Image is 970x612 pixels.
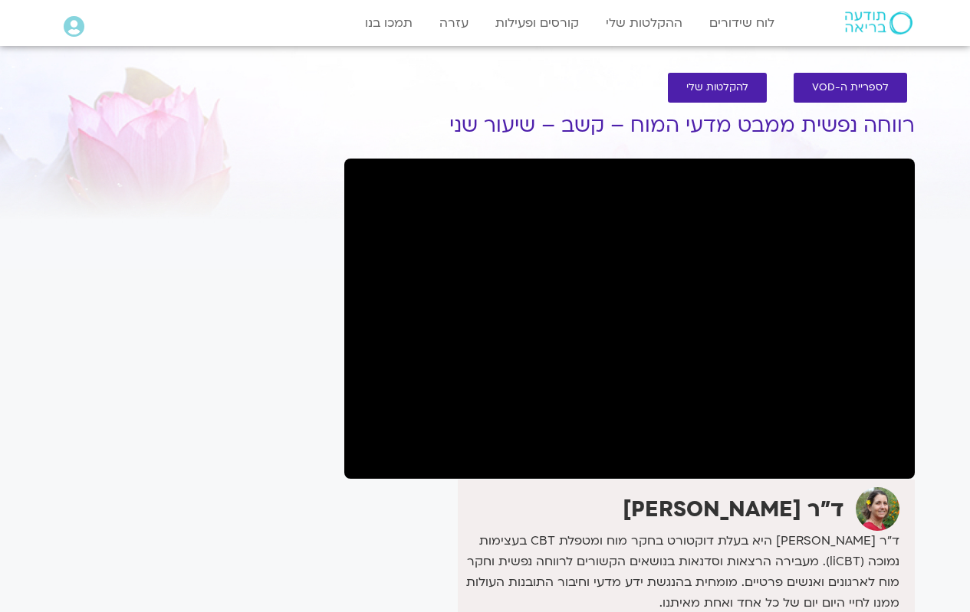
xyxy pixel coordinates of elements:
[357,8,420,38] a: תמכו בנו
[794,73,907,103] a: לספריית ה-VOD
[598,8,690,38] a: ההקלטות שלי
[488,8,587,38] a: קורסים ופעילות
[432,8,476,38] a: עזרה
[668,73,767,103] a: להקלטות שלי
[856,487,899,531] img: ד"ר נועה אלבלדה
[845,11,912,34] img: תודעה בריאה
[686,82,748,93] span: להקלטות שלי
[623,495,844,524] strong: ד"ר [PERSON_NAME]
[812,82,889,93] span: לספריית ה-VOD
[344,114,915,137] h1: רווחה נפשית ממבט מדעי המוח – קשב – שיעור שני
[702,8,782,38] a: לוח שידורים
